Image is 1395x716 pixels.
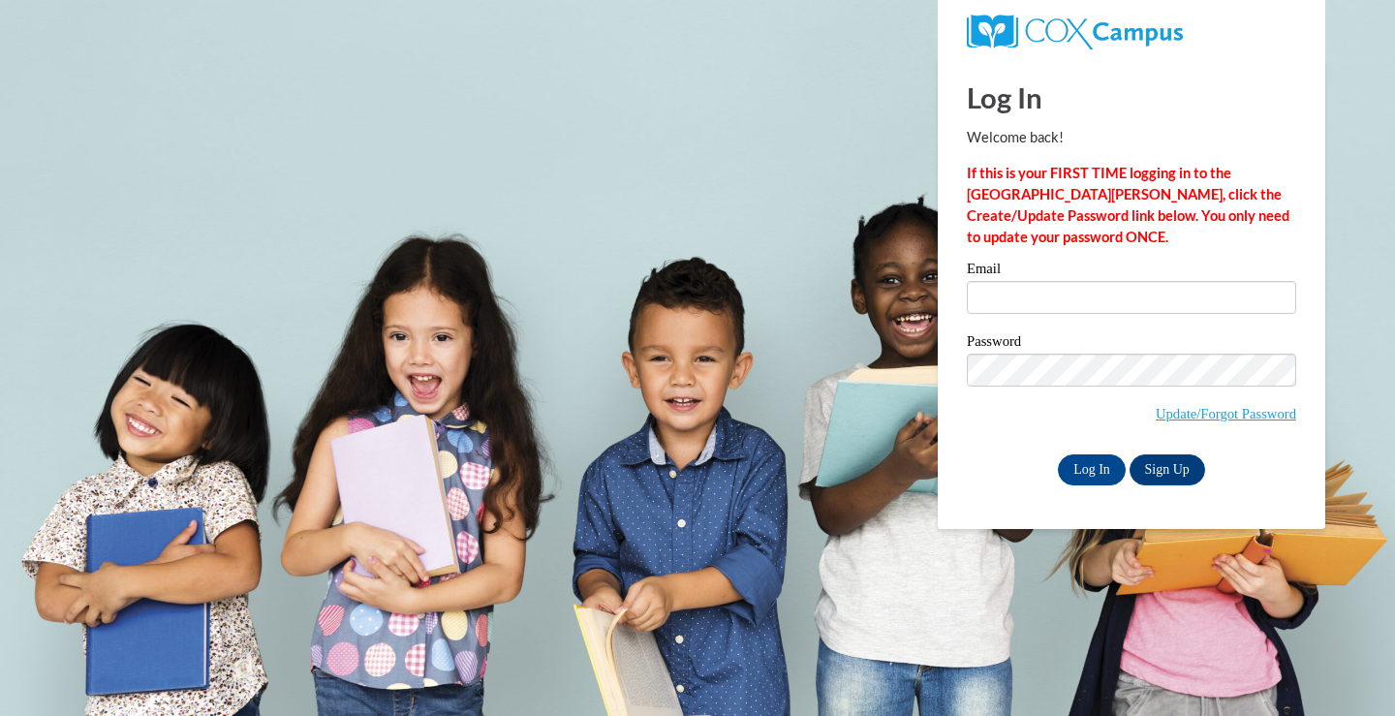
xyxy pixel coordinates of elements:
img: COX Campus [967,15,1183,49]
a: Sign Up [1130,454,1205,485]
label: Password [967,334,1296,354]
a: COX Campus [967,22,1183,39]
p: Welcome back! [967,127,1296,148]
label: Email [967,262,1296,281]
a: Update/Forgot Password [1156,406,1296,421]
input: Log In [1058,454,1126,485]
strong: If this is your FIRST TIME logging in to the [GEOGRAPHIC_DATA][PERSON_NAME], click the Create/Upd... [967,165,1289,245]
h1: Log In [967,78,1296,117]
